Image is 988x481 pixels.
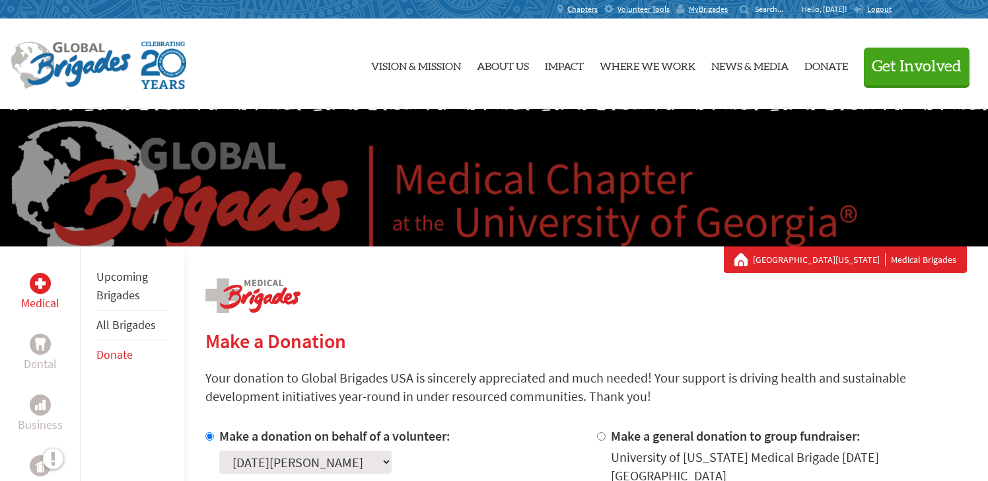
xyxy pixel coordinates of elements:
a: Where We Work [600,30,695,98]
p: Hello, [DATE]! [802,4,853,15]
a: MedicalMedical [21,273,59,313]
a: Donate [96,347,133,362]
a: About Us [477,30,529,98]
img: logo-medical.png [205,278,300,313]
label: Make a general donation to group fundraiser: [611,427,861,444]
a: News & Media [711,30,789,98]
a: All Brigades [96,317,156,332]
a: Logout [853,4,892,15]
a: Vision & Mission [371,30,461,98]
div: Public Health [30,455,51,476]
input: Search... [755,4,793,14]
img: Public Health [35,459,46,472]
a: DentalDental [24,334,57,373]
img: Medical [35,278,46,289]
p: Business [18,416,63,434]
a: Upcoming Brigades [96,269,148,303]
p: Dental [24,355,57,373]
img: Global Brigades Logo [11,42,131,89]
a: [GEOGRAPHIC_DATA][US_STATE] [753,253,886,266]
div: Dental [30,334,51,355]
span: MyBrigades [689,4,728,15]
img: Global Brigades Celebrating 20 Years [141,42,186,89]
img: Business [35,400,46,410]
div: Medical Brigades [734,253,956,266]
li: All Brigades [96,311,168,340]
a: Impact [545,30,584,98]
p: Medical [21,294,59,313]
span: Chapters [567,4,598,15]
li: Donate [96,340,168,369]
label: Make a donation on behalf of a volunteer: [219,427,450,444]
li: Upcoming Brigades [96,262,168,311]
button: Get Involved [864,48,970,85]
div: Business [30,394,51,416]
div: Medical [30,273,51,294]
img: Dental [35,338,46,350]
a: Donate [804,30,848,98]
span: Logout [867,4,892,14]
h2: Make a Donation [205,329,967,353]
a: BusinessBusiness [18,394,63,434]
p: Your donation to Global Brigades USA is sincerely appreciated and much needed! Your support is dr... [205,369,967,406]
span: Get Involved [872,59,962,75]
span: Volunteer Tools [617,4,670,15]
